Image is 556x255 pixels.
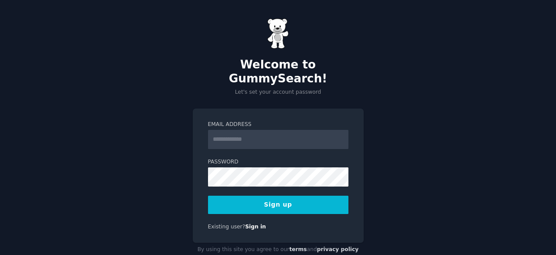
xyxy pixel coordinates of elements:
h2: Welcome to GummySearch! [193,58,364,85]
p: Let's set your account password [193,88,364,96]
a: privacy policy [317,246,359,252]
a: terms [289,246,307,252]
a: Sign in [245,224,266,230]
button: Sign up [208,196,348,214]
label: Password [208,158,348,166]
label: Email Address [208,121,348,129]
span: Existing user? [208,224,246,230]
img: Gummy Bear [267,18,289,49]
